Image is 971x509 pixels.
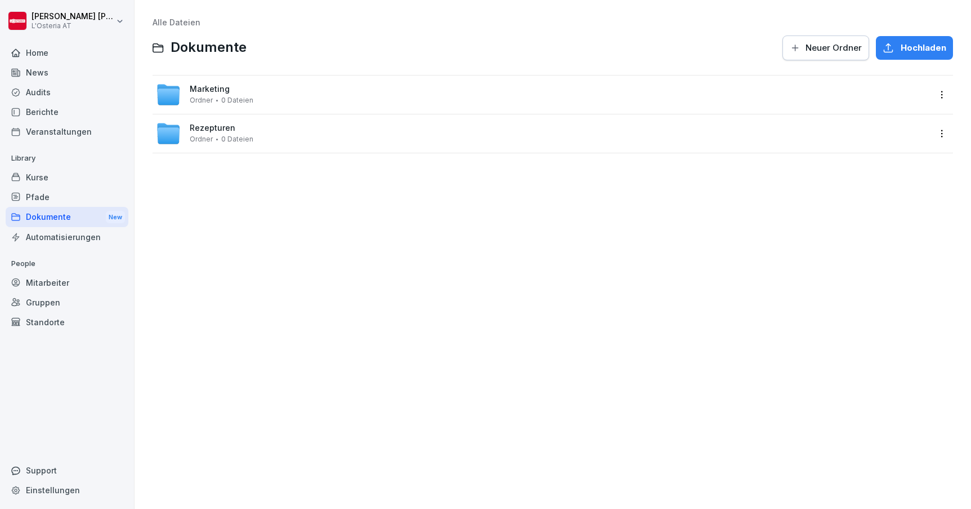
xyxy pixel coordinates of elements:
span: Rezepturen [190,123,235,133]
a: News [6,63,128,82]
a: Alle Dateien [153,17,200,27]
span: Hochladen [901,42,946,54]
p: Library [6,149,128,167]
a: DokumenteNew [6,207,128,228]
button: Neuer Ordner [782,36,869,60]
span: Dokumente [171,39,247,56]
a: Standorte [6,312,128,332]
a: MarketingOrdner0 Dateien [156,82,929,107]
button: Hochladen [876,36,953,60]
a: Audits [6,82,128,102]
span: 0 Dateien [221,135,253,143]
span: 0 Dateien [221,96,253,104]
span: Neuer Ordner [806,42,862,54]
a: Kurse [6,167,128,187]
a: Mitarbeiter [6,273,128,293]
a: Pfade [6,187,128,207]
a: Automatisierungen [6,227,128,247]
span: Marketing [190,85,230,94]
div: Dokumente [6,207,128,228]
div: Support [6,461,128,480]
a: RezepturenOrdner0 Dateien [156,121,929,146]
p: L'Osteria AT [32,22,114,30]
a: Berichte [6,102,128,122]
span: Ordner [190,135,213,143]
p: People [6,255,128,273]
a: Veranstaltungen [6,122,128,141]
span: Ordner [190,96,213,104]
div: New [106,211,125,224]
a: Gruppen [6,293,128,312]
a: Einstellungen [6,480,128,500]
a: Home [6,43,128,63]
p: [PERSON_NAME] [PERSON_NAME] [32,12,114,21]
